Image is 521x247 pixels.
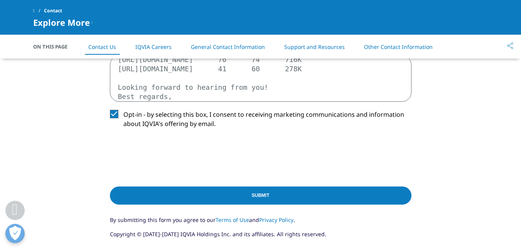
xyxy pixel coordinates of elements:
[110,110,411,133] label: Opt-in - by selecting this box, I consent to receiving marketing communications and information a...
[135,43,172,50] a: IQVIA Careers
[110,216,411,230] p: By submitting this form you agree to our and .
[5,224,25,243] button: Open Preferences
[110,187,411,205] input: Submit
[364,43,433,50] a: Other Contact Information
[191,43,265,50] a: General Contact Information
[33,43,76,50] span: On This Page
[284,43,345,50] a: Support and Resources
[88,43,116,50] a: Contact Us
[110,230,411,244] p: Copyright © [DATE]-[DATE] IQVIA Holdings Inc. and its affiliates. All rights reserved.
[216,216,249,223] a: Terms of Use
[33,18,90,27] span: Explore More
[110,141,227,171] iframe: reCAPTCHA
[44,4,62,18] span: Contact
[259,216,293,223] a: Privacy Policy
